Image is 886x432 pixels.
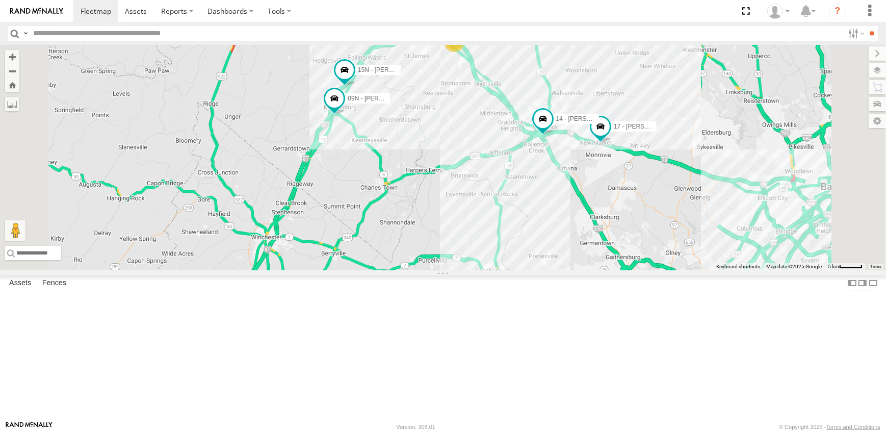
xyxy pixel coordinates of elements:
[556,115,619,122] span: 14 - [PERSON_NAME]
[779,424,880,430] div: © Copyright 2025 -
[37,276,71,290] label: Fences
[4,276,36,290] label: Assets
[10,8,63,15] img: rand-logo.svg
[614,123,676,130] span: 17 - [PERSON_NAME]
[826,424,880,430] a: Terms and Conditions
[829,3,846,19] i: ?
[766,264,822,269] span: Map data ©2025 Google
[5,78,19,92] button: Zoom Home
[825,263,866,270] button: Map Scale: 5 km per 42 pixels
[716,263,760,270] button: Keyboard shortcuts
[6,422,53,432] a: Visit our Website
[348,95,414,102] span: 09N - [PERSON_NAME]
[857,275,868,290] label: Dock Summary Table to the Right
[844,26,866,41] label: Search Filter Options
[5,97,19,111] label: Measure
[5,220,25,241] button: Drag Pegman onto the map to open Street View
[828,264,839,269] span: 5 km
[764,4,793,19] div: Barbara McNamee
[869,114,886,128] label: Map Settings
[5,64,19,78] button: Zoom out
[397,424,435,430] div: Version: 308.01
[868,275,878,290] label: Hide Summary Table
[21,26,30,41] label: Search Query
[871,265,881,269] a: Terms (opens in new tab)
[847,275,857,290] label: Dock Summary Table to the Left
[358,67,425,74] span: 15N - [PERSON_NAME]
[5,50,19,64] button: Zoom in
